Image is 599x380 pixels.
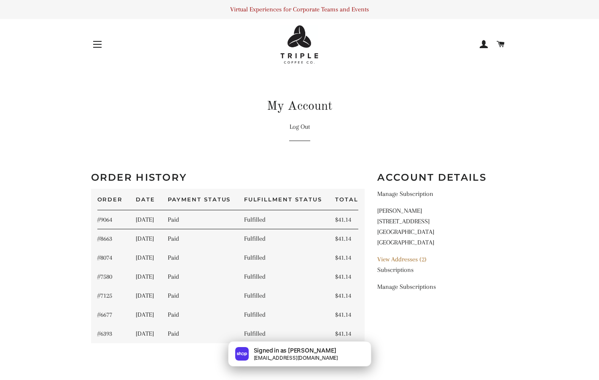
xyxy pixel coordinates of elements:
[238,286,329,305] td: Fulfilled
[97,273,112,280] a: #7580
[329,248,365,267] td: $41.14
[377,171,508,184] h3: Account Details
[161,229,237,248] td: Paid
[377,206,508,248] p: [PERSON_NAME] [STREET_ADDRESS] [GEOGRAPHIC_DATA] [GEOGRAPHIC_DATA]
[97,292,112,299] a: #7125
[329,229,365,248] td: $41.14
[161,286,237,305] td: Paid
[238,305,329,324] td: Fulfilled
[161,248,237,267] td: Paid
[377,190,433,198] a: Manage Subscription
[91,171,365,184] h2: Order History
[329,305,365,324] td: $41.14
[238,210,329,229] td: Fulfilled
[161,324,237,343] td: Paid
[238,189,329,210] th: Fulfillment Status
[91,98,508,115] h1: My Account
[280,25,318,64] img: Triple Coffee Co - Logo
[97,330,112,337] a: #6393
[329,286,365,305] td: $41.14
[329,189,365,210] th: Total
[161,305,237,324] td: Paid
[238,248,329,267] td: Fulfilled
[238,229,329,248] td: Fulfilled
[129,248,161,267] td: [DATE]
[129,210,161,229] td: [DATE]
[161,210,237,229] td: Paid
[290,123,310,130] a: Log Out
[329,324,365,343] td: $41.14
[129,305,161,324] td: [DATE]
[238,324,329,343] td: Fulfilled
[377,283,436,290] a: Manage Subscriptions
[377,255,427,263] a: View Addresses (2)
[129,267,161,286] td: [DATE]
[129,189,161,210] th: Date
[97,216,112,223] a: #9064
[238,267,329,286] td: Fulfilled
[97,235,112,242] a: #8663
[97,311,112,318] a: #6677
[161,189,237,210] th: Payment Status
[377,266,414,274] a: Subscriptions
[329,267,365,286] td: $41.14
[161,267,237,286] td: Paid
[129,229,161,248] td: [DATE]
[91,189,129,210] th: Order
[329,210,365,229] td: $41.14
[97,254,112,261] a: #8074
[129,286,161,305] td: [DATE]
[129,324,161,343] td: [DATE]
